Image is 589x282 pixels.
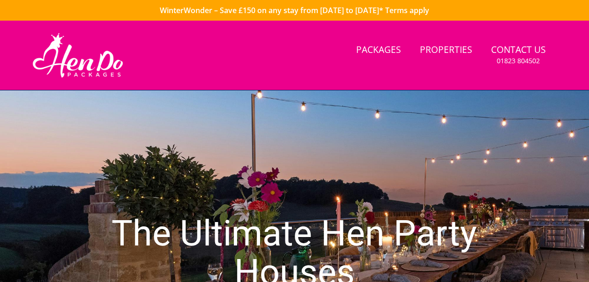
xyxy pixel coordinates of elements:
[497,56,540,66] small: 01823 804502
[487,40,550,70] a: Contact Us01823 804502
[29,32,127,79] img: Hen Do Packages
[352,40,405,61] a: Packages
[416,40,476,61] a: Properties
